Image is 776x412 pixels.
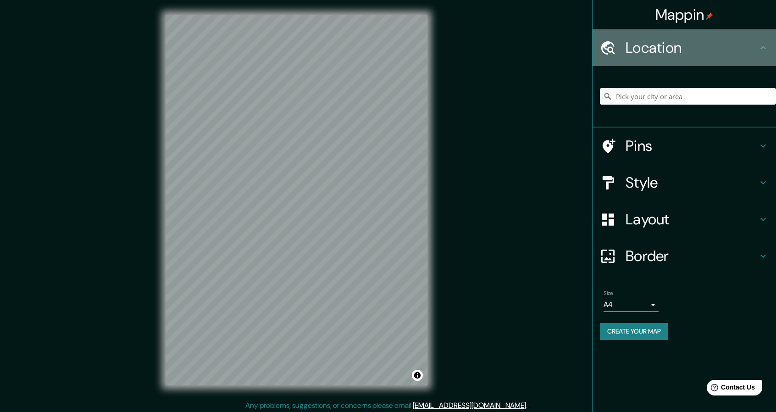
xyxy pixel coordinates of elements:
div: A4 [604,297,659,312]
input: Pick your city or area [600,88,776,105]
button: Create your map [600,323,668,340]
h4: Border [626,247,758,265]
a: [EMAIL_ADDRESS][DOMAIN_NAME] [413,401,526,410]
p: Any problems, suggestions, or concerns please email . [245,400,527,411]
h4: Pins [626,137,758,155]
h4: Mappin [655,6,714,24]
div: Style [593,164,776,201]
div: Location [593,29,776,66]
canvas: Map [166,15,427,385]
h4: Style [626,173,758,192]
iframe: Help widget launcher [694,376,766,402]
div: . [527,400,529,411]
div: Pins [593,128,776,164]
div: Border [593,238,776,274]
img: pin-icon.png [706,12,713,20]
label: Size [604,290,613,297]
div: Layout [593,201,776,238]
div: . [529,400,531,411]
h4: Location [626,39,758,57]
h4: Layout [626,210,758,228]
button: Toggle attribution [412,370,423,381]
